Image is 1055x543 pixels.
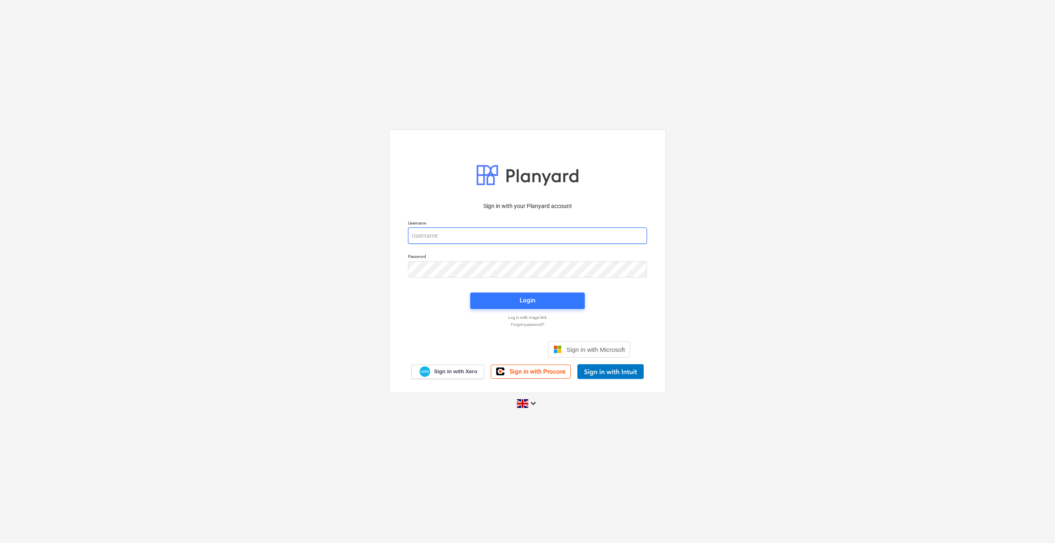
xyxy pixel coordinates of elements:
[408,202,647,211] p: Sign in with your Planyard account
[567,346,625,353] span: Sign in with Microsoft
[408,227,647,244] input: Username
[408,254,647,261] p: Password
[491,365,571,379] a: Sign in with Procore
[421,340,546,358] iframe: Prisijungimas naudojant „Google“ mygtuką
[411,365,485,379] a: Sign in with Xero
[1014,503,1055,543] iframe: Chat Widget
[404,315,651,320] a: Log in with magic link
[528,398,538,408] i: keyboard_arrow_down
[420,366,430,377] img: Xero logo
[470,293,585,309] button: Login
[408,220,647,227] p: Username
[553,345,562,353] img: Microsoft logo
[404,322,651,327] a: Forgot password?
[520,295,535,306] div: Login
[509,368,565,375] span: Sign in with Procore
[434,368,477,375] span: Sign in with Xero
